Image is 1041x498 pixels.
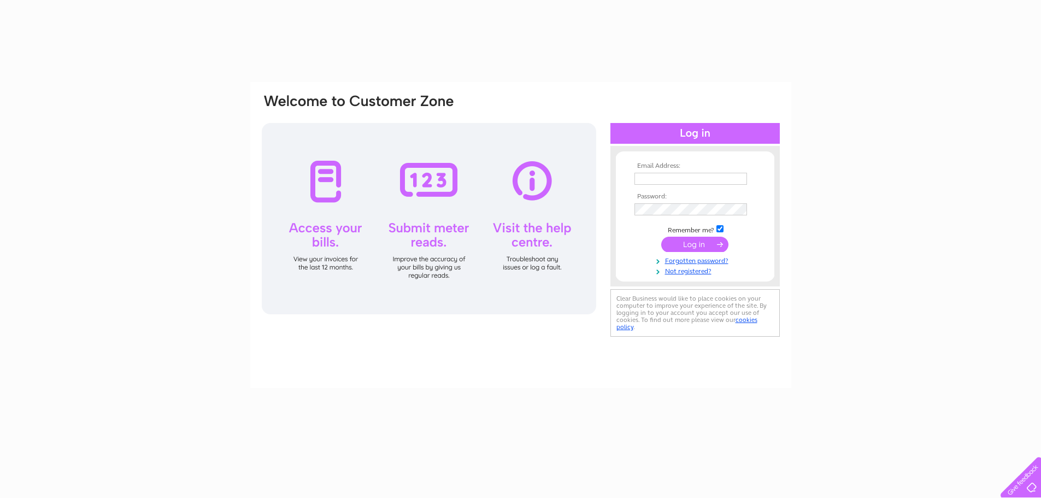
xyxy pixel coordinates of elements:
a: cookies policy [616,316,757,331]
th: Password: [632,193,758,201]
th: Email Address: [632,162,758,170]
a: Not registered? [634,265,758,276]
input: Submit [661,237,728,252]
div: Clear Business would like to place cookies on your computer to improve your experience of the sit... [610,289,780,337]
a: Forgotten password? [634,255,758,265]
td: Remember me? [632,224,758,235]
